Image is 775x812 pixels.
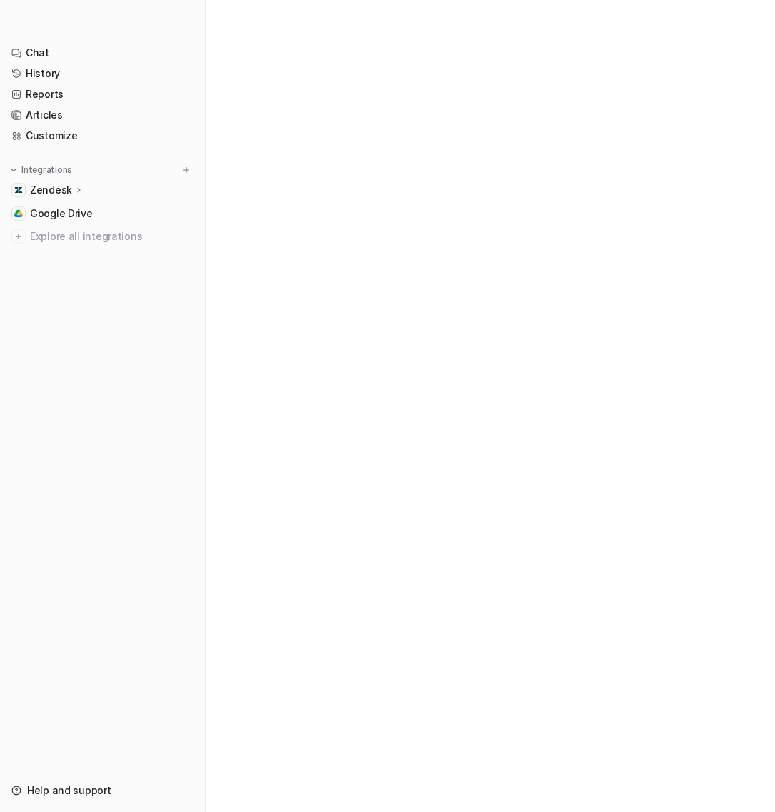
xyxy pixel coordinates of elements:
img: expand menu [9,165,19,175]
img: explore all integrations [11,229,26,244]
a: History [6,64,199,84]
p: Integrations [21,164,72,176]
a: Articles [6,105,199,125]
a: Chat [6,43,199,63]
button: Integrations [6,163,76,177]
span: Google Drive [30,206,93,221]
img: menu_add.svg [181,165,191,175]
a: Google DriveGoogle Drive [6,204,199,224]
a: Explore all integrations [6,226,199,246]
a: Help and support [6,781,199,801]
a: Reports [6,84,199,104]
p: Zendesk [30,183,72,197]
img: Zendesk [14,186,23,194]
img: Google Drive [14,209,23,218]
a: Customize [6,126,199,146]
span: Explore all integrations [30,225,193,248]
